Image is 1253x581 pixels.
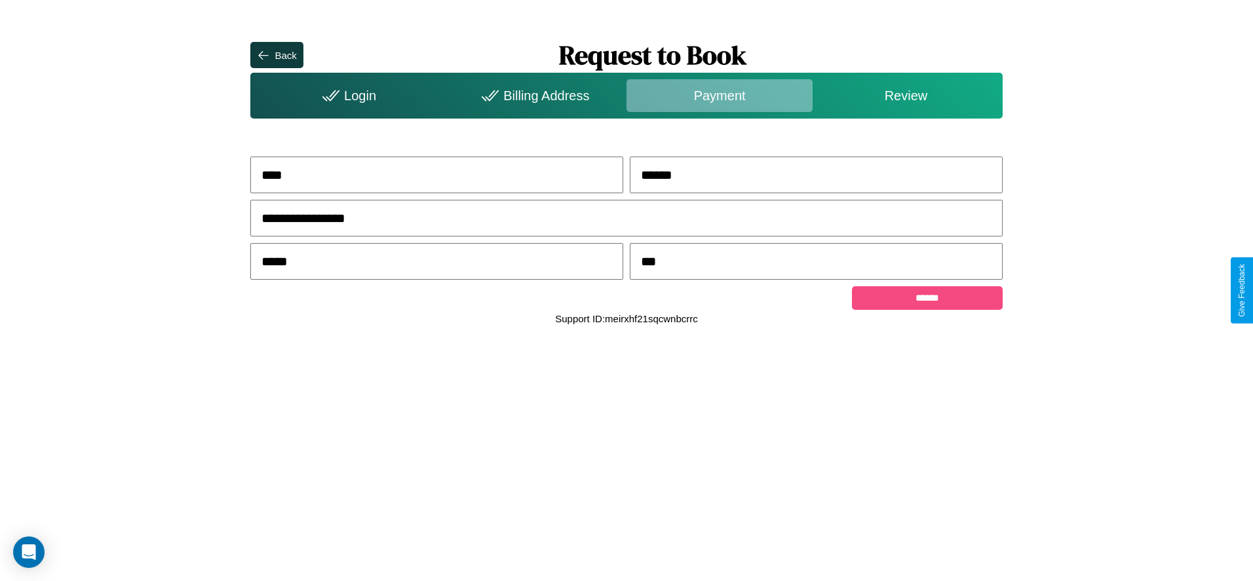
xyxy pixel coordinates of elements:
div: Login [254,79,440,112]
p: Support ID: meirxhf21sqcwnbcrrc [555,310,698,328]
div: Open Intercom Messenger [13,536,45,568]
div: Payment [626,79,813,112]
div: Billing Address [440,79,626,112]
div: Give Feedback [1237,264,1246,317]
h1: Request to Book [303,37,1003,73]
div: Review [813,79,999,112]
div: Back [275,50,296,61]
button: Back [250,42,303,68]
